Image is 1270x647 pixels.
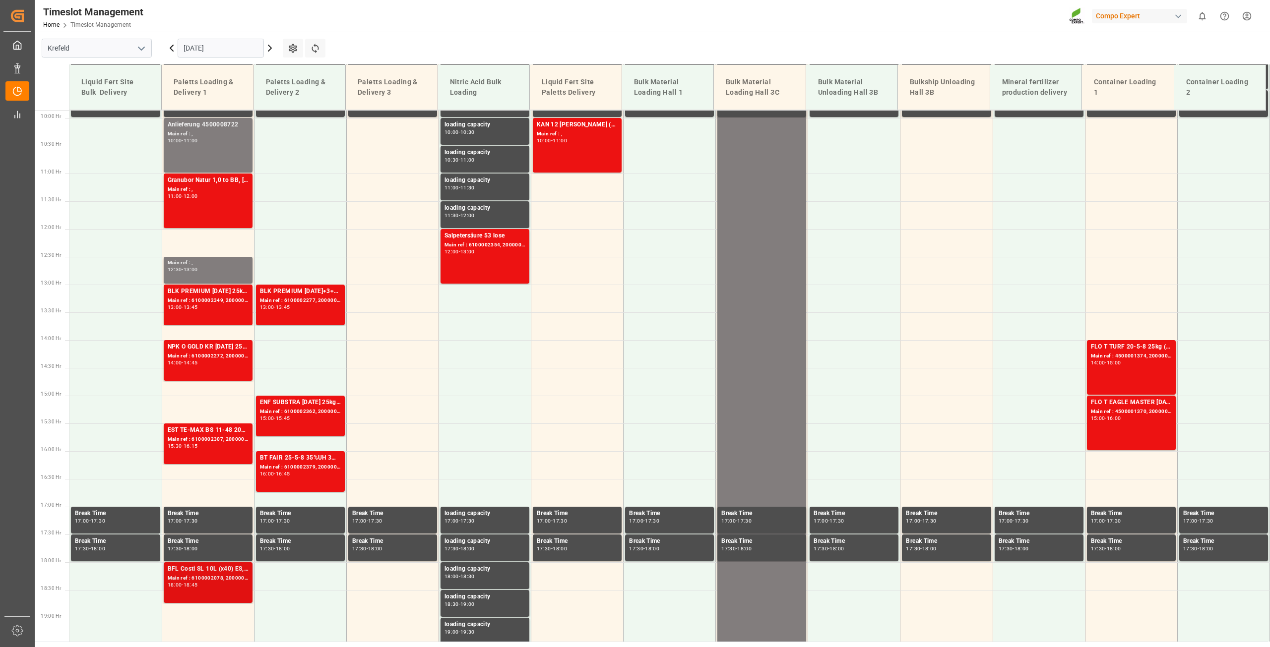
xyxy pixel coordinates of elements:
div: Break Time [537,64,618,74]
div: Break Time [814,64,894,74]
div: 16:45 [276,471,290,476]
div: 17:30 [814,546,828,551]
div: 17:00 [1183,519,1198,523]
div: 17:30 [276,519,290,523]
div: Break Time [629,536,710,546]
div: Break Time [814,509,894,519]
div: - [1198,546,1199,551]
span: 19:30 Hr [41,641,61,647]
div: 13:00 [260,305,274,309]
div: 17:30 [999,546,1013,551]
span: 15:30 Hr [41,419,61,424]
div: 18:00 [1199,546,1213,551]
div: 19:00 [460,602,475,606]
div: Main ref : 6100002272, 2000001815 [168,352,249,360]
div: Bulk Material Loading Hall 3C [722,73,798,102]
div: - [182,194,183,198]
div: 17:30 [1015,519,1029,523]
div: 13:45 [276,305,290,309]
div: Break Time [537,509,618,519]
div: 17:30 [645,519,659,523]
div: Nitric Acid Bulk Loading [446,73,522,102]
div: Main ref : 6100002277, 2000001581;2000001525 [260,296,341,305]
div: - [367,546,368,551]
div: 17:00 [906,519,920,523]
div: 17:30 [1183,546,1198,551]
div: 11:30 [460,185,475,190]
div: 11:00 [184,138,198,143]
div: 10:30 [460,130,475,134]
button: Compo Expert [1092,6,1191,25]
div: 11:00 [168,194,182,198]
div: Paletts Loading & Delivery 3 [354,73,430,102]
div: - [551,519,553,523]
div: - [182,267,183,272]
div: ENF SUBSTRA [DATE] 25kg (x40) INTBAPL 15 3x5kg (x50) DE FR ENTRFLO T Turf 20-5-8 25kg (x40) INTBT... [260,398,341,408]
div: 17:30 [537,546,551,551]
div: Break Time [352,64,433,74]
div: 17:00 [999,519,1013,523]
div: 11:30 [444,213,459,218]
a: Home [43,21,60,28]
div: 13:45 [184,305,198,309]
div: 10:00 [168,138,182,143]
div: BLK PREMIUM [DATE] 25kg(x60)ES,IT,PT,SI [168,287,249,296]
div: Main ref : 4500001374, 2000000989 [1091,352,1172,360]
div: Main ref : , [168,185,249,194]
button: show 0 new notifications [1191,5,1213,27]
div: Main ref : 6100002354, 2000001931 [444,241,525,249]
div: 17:30 [906,546,920,551]
span: 14:00 Hr [41,336,61,341]
div: - [459,519,460,523]
div: Break Time [168,536,249,546]
div: Bulk Material Unloading Hall 3B [814,73,890,102]
div: 18:00 [1015,546,1029,551]
div: Break Time [721,509,802,519]
div: 18:00 [829,546,844,551]
div: - [182,444,183,448]
div: 17:30 [460,519,475,523]
div: - [89,546,91,551]
div: BFL Costi SL 10L (x40) ES,PTVITA Si 10L (x60) ES,PTEST MF BS KR 13-40-0 20kg (x50) INTESG 21 NPK ... [168,564,249,574]
div: - [182,583,183,587]
div: 18:00 [553,546,567,551]
div: 10:00 [537,138,551,143]
div: 12:30 [168,267,182,272]
div: loading capacity [444,592,525,602]
div: BLK PREMIUM [DATE]+3+TE 1200kg ISPM BB [260,287,341,296]
div: Break Time [1091,509,1172,519]
div: FLO T EAGLE MASTER [DATE] 25kg (x42) WW [1091,398,1172,408]
div: Break Time [629,64,710,74]
span: 18:00 Hr [41,558,61,563]
div: 16:00 [260,471,274,476]
div: - [643,546,645,551]
div: 17:30 [721,546,736,551]
div: Break Time [999,64,1079,74]
div: - [182,519,183,523]
span: 17:30 Hr [41,530,61,535]
span: 17:00 Hr [41,502,61,508]
div: Break Time [352,536,433,546]
div: 13:00 [184,267,198,272]
div: Break Time [75,509,156,519]
div: Timeslot Management [43,4,143,19]
div: loading capacity [444,536,525,546]
div: BT FAIR 25-5-8 35%UH 3M 25kg (x40) INTFLO T NK 14-0-19 25kg (x40) INTKGA 0-0-28 25kg (x40) INTTPL... [260,453,341,463]
div: - [274,519,275,523]
div: Break Time [906,536,987,546]
div: 17:30 [260,546,274,551]
div: Main ref : 6100002307, 2000001854 [168,435,249,444]
div: 13:00 [168,305,182,309]
div: Break Time [168,509,249,519]
div: 11:00 [444,185,459,190]
div: - [828,546,829,551]
div: Bulk Material Loading Hall 1 [630,73,706,102]
div: Break Time [906,509,987,519]
div: loading capacity [444,148,525,158]
div: 18:00 [922,546,937,551]
div: 17:00 [352,519,367,523]
div: 17:00 [814,519,828,523]
div: 17:30 [168,546,182,551]
div: Break Time [906,64,987,74]
div: Anlieferung 4500008722 [168,120,249,130]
